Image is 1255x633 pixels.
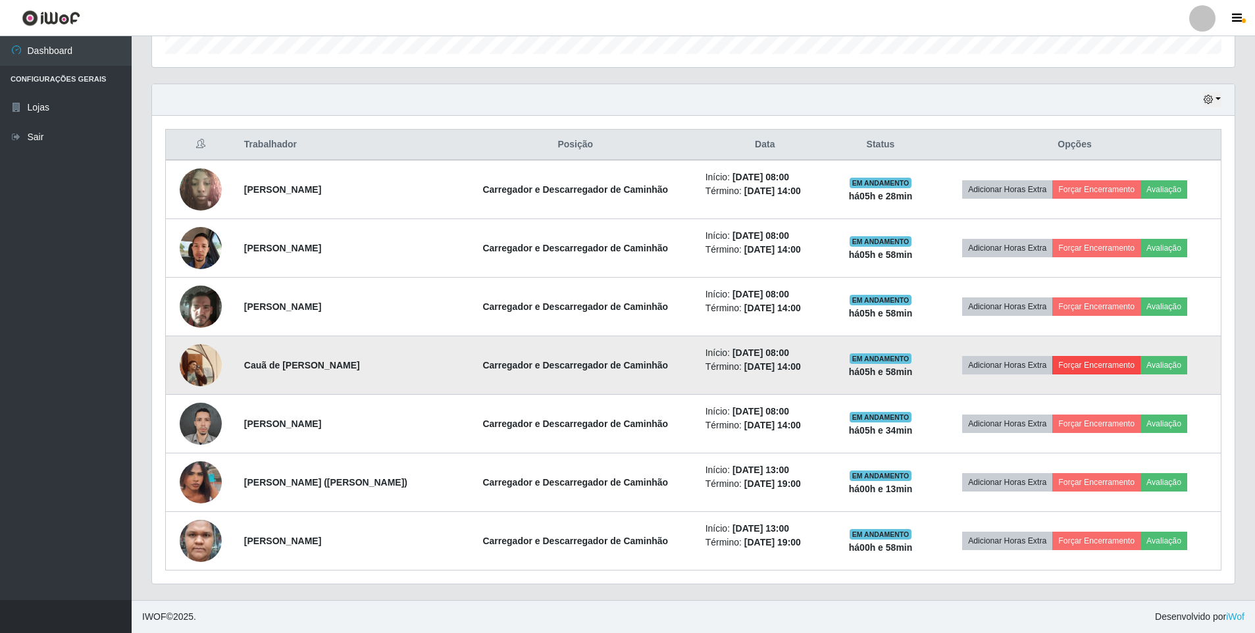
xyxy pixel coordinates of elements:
[732,172,789,182] time: [DATE] 08:00
[705,463,825,477] li: Início:
[849,191,913,201] strong: há 05 h e 28 min
[732,230,789,241] time: [DATE] 08:00
[482,477,668,488] strong: Carregador e Descarregador de Caminhão
[244,301,321,312] strong: [PERSON_NAME]
[244,477,407,488] strong: [PERSON_NAME] ([PERSON_NAME])
[244,243,321,253] strong: [PERSON_NAME]
[244,184,321,195] strong: [PERSON_NAME]
[732,347,789,358] time: [DATE] 08:00
[482,360,668,370] strong: Carregador e Descarregador de Caminhão
[236,130,453,161] th: Trabalhador
[962,532,1052,550] button: Adicionar Horas Extra
[849,425,913,436] strong: há 05 h e 34 min
[962,356,1052,374] button: Adicionar Horas Extra
[744,244,801,255] time: [DATE] 14:00
[453,130,698,161] th: Posição
[1140,297,1187,316] button: Avaliação
[744,303,801,313] time: [DATE] 14:00
[962,473,1052,492] button: Adicionar Horas Extra
[832,130,929,161] th: Status
[705,418,825,432] li: Término:
[22,10,80,26] img: CoreUI Logo
[482,536,668,546] strong: Carregador e Descarregador de Caminhão
[244,536,321,546] strong: [PERSON_NAME]
[732,406,789,417] time: [DATE] 08:00
[180,220,222,276] img: 1757203878331.jpeg
[1052,415,1140,433] button: Forçar Encerramento
[705,243,825,257] li: Término:
[1140,532,1187,550] button: Avaliação
[744,537,801,547] time: [DATE] 19:00
[180,497,222,584] img: 1753220579080.jpeg
[1226,611,1244,622] a: iWof
[698,130,832,161] th: Data
[705,477,825,491] li: Término:
[180,395,222,451] img: 1757951342814.jpeg
[962,297,1052,316] button: Adicionar Horas Extra
[705,346,825,360] li: Início:
[744,361,801,372] time: [DATE] 14:00
[705,301,825,315] li: Término:
[744,420,801,430] time: [DATE] 14:00
[244,418,321,429] strong: [PERSON_NAME]
[180,337,222,393] img: 1757443327952.jpeg
[180,161,222,217] img: 1752934097252.jpeg
[732,465,789,475] time: [DATE] 13:00
[705,360,825,374] li: Término:
[849,308,913,318] strong: há 05 h e 58 min
[1052,180,1140,199] button: Forçar Encerramento
[1140,180,1187,199] button: Avaliação
[962,180,1052,199] button: Adicionar Horas Extra
[744,186,801,196] time: [DATE] 14:00
[1140,239,1187,257] button: Avaliação
[732,289,789,299] time: [DATE] 08:00
[1155,610,1244,624] span: Desenvolvido por
[929,130,1221,161] th: Opções
[705,536,825,549] li: Término:
[962,415,1052,433] button: Adicionar Horas Extra
[1140,473,1187,492] button: Avaliação
[850,412,912,422] span: EM ANDAMENTO
[732,523,789,534] time: [DATE] 13:00
[1052,473,1140,492] button: Forçar Encerramento
[180,278,222,335] img: 1751312410869.jpeg
[850,529,912,540] span: EM ANDAMENTO
[705,288,825,301] li: Início:
[850,295,912,305] span: EM ANDAMENTO
[850,470,912,481] span: EM ANDAMENTO
[1052,239,1140,257] button: Forçar Encerramento
[1052,532,1140,550] button: Forçar Encerramento
[1140,415,1187,433] button: Avaliação
[482,184,668,195] strong: Carregador e Descarregador de Caminhão
[142,610,196,624] span: © 2025 .
[142,611,166,622] span: IWOF
[705,184,825,198] li: Término:
[849,249,913,260] strong: há 05 h e 58 min
[849,484,913,494] strong: há 00 h e 13 min
[849,367,913,377] strong: há 05 h e 58 min
[482,418,668,429] strong: Carregador e Descarregador de Caminhão
[705,522,825,536] li: Início:
[1140,356,1187,374] button: Avaliação
[850,178,912,188] span: EM ANDAMENTO
[1052,297,1140,316] button: Forçar Encerramento
[482,243,668,253] strong: Carregador e Descarregador de Caminhão
[744,478,801,489] time: [DATE] 19:00
[180,447,222,517] img: 1755969179481.jpeg
[850,236,912,247] span: EM ANDAMENTO
[849,542,913,553] strong: há 00 h e 58 min
[705,405,825,418] li: Início:
[1052,356,1140,374] button: Forçar Encerramento
[850,353,912,364] span: EM ANDAMENTO
[482,301,668,312] strong: Carregador e Descarregador de Caminhão
[705,229,825,243] li: Início:
[705,170,825,184] li: Início:
[962,239,1052,257] button: Adicionar Horas Extra
[244,360,360,370] strong: Cauã de [PERSON_NAME]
